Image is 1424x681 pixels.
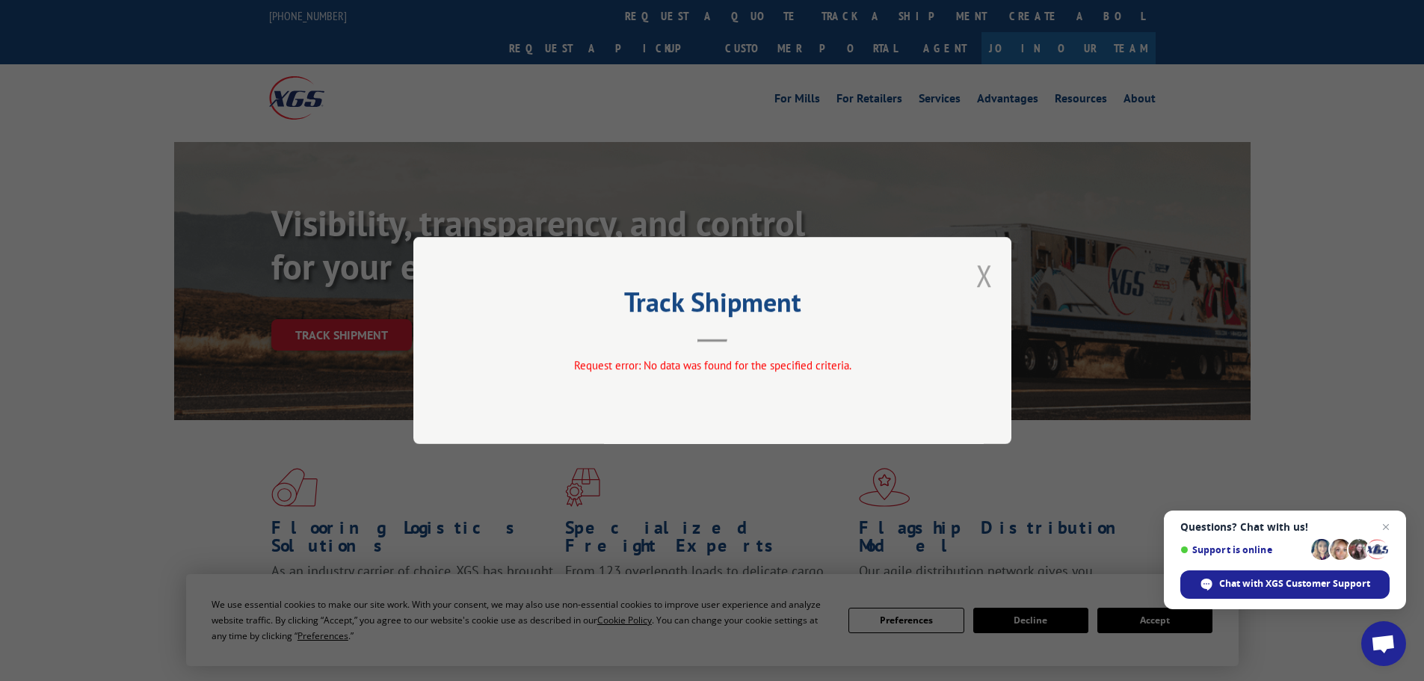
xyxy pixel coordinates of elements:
div: Open chat [1361,621,1406,666]
div: Chat with XGS Customer Support [1180,570,1390,599]
span: Questions? Chat with us! [1180,521,1390,533]
span: Chat with XGS Customer Support [1219,577,1370,591]
span: Close chat [1377,518,1395,536]
h2: Track Shipment [488,292,937,320]
span: Request error: No data was found for the specified criteria. [573,358,851,372]
span: Support is online [1180,544,1306,555]
button: Close modal [976,256,993,295]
